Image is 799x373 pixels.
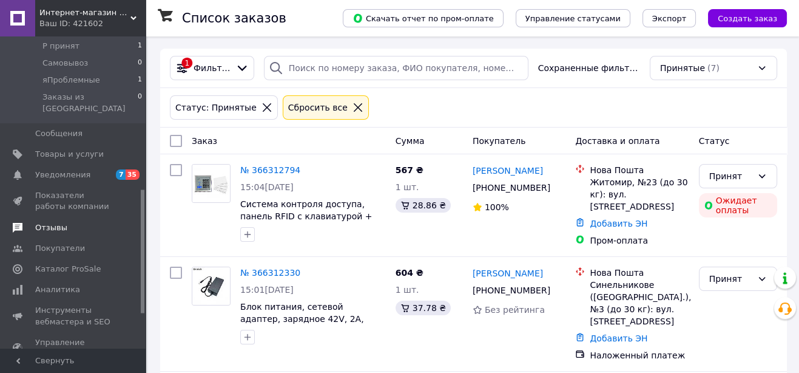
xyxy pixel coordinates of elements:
[240,268,300,278] a: № 366312330
[352,13,494,24] span: Скачать отчет по пром-оплате
[240,182,294,192] span: 15:04[DATE]
[470,179,553,196] div: [PHONE_NUMBER]
[575,136,659,146] span: Доставка и оплата
[35,337,112,359] span: Управление сайтом
[240,302,364,336] a: Блок питания, сетевой адаптер, зарядное 42V, 2A, dc5521
[718,14,777,23] span: Создать заказ
[42,75,100,86] span: яПроблемные
[192,164,231,203] a: Фото товару
[192,165,230,202] img: Фото товару
[42,92,138,114] span: Заказы из [GEOGRAPHIC_DATA]
[696,13,787,22] a: Создать заказ
[590,164,689,176] div: Нова Пошта
[42,58,88,69] span: Самовывоз
[470,282,553,299] div: [PHONE_NUMBER]
[590,267,689,279] div: Нова Пошта
[699,136,730,146] span: Статус
[590,176,689,213] div: Житомир, №23 (до 30 кг): вул. [STREET_ADDRESS]
[264,56,528,80] input: Поиск по номеру заказа, ФИО покупателя, номеру телефона, Email, номеру накладной
[39,7,130,18] span: Интернет-магазин Co-Di
[396,268,423,278] span: 604 ₴
[516,9,630,27] button: Управление статусами
[590,219,647,228] a: Добавить ЭН
[473,165,543,177] a: [PERSON_NAME]
[35,222,67,233] span: Отзывы
[473,267,543,279] a: [PERSON_NAME]
[652,14,686,23] span: Экспорт
[396,285,419,295] span: 1 шт.
[126,169,140,180] span: 35
[642,9,696,27] button: Экспорт
[396,301,451,315] div: 37.78 ₴
[485,305,545,315] span: Без рейтинга
[138,75,142,86] span: 1
[35,190,112,212] span: Показатели работы компании
[590,234,689,247] div: Пром-оплата
[35,284,80,295] span: Аналитика
[699,193,777,217] div: Ожидает оплаты
[42,41,79,52] span: Р принят
[396,165,423,175] span: 567 ₴
[343,9,504,27] button: Скачать отчет по пром-оплате
[590,334,647,343] a: Добавить ЭН
[182,11,286,26] h1: Список заказов
[396,136,425,146] span: Сумма
[35,243,85,254] span: Покупатели
[194,62,231,74] span: Фильтры
[707,63,720,73] span: (7)
[35,169,90,180] span: Уведомления
[138,92,142,114] span: 0
[173,101,259,114] div: Статус: Принятые
[538,62,640,74] span: Сохраненные фильтры:
[35,305,112,327] span: Инструменты вебмастера и SEO
[286,101,350,114] div: Сбросить все
[240,199,373,233] a: Система контроля доступа, панель RFID с клавиатурой + 10 карт
[138,58,142,69] span: 0
[240,165,300,175] a: № 366312794
[396,182,419,192] span: 1 шт.
[709,169,752,183] div: Принят
[192,267,231,306] a: Фото товару
[116,169,126,180] span: 7
[35,128,83,139] span: Сообщения
[485,202,509,212] span: 100%
[39,18,146,29] div: Ваш ID: 421602
[473,136,526,146] span: Покупатель
[590,349,689,361] div: Наложенный платеж
[708,9,787,27] button: Создать заказ
[525,14,621,23] span: Управление статусами
[240,285,294,295] span: 15:01[DATE]
[35,149,104,160] span: Товары и услуги
[138,41,142,52] span: 1
[35,264,101,275] span: Каталог ProSale
[709,272,752,286] div: Принят
[192,267,230,305] img: Фото товару
[396,198,451,213] div: 28.86 ₴
[192,136,217,146] span: Заказ
[590,279,689,327] div: Синельникове ([GEOGRAPHIC_DATA].), №3 (до 30 кг): вул. [STREET_ADDRESS]
[660,62,705,74] span: Принятые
